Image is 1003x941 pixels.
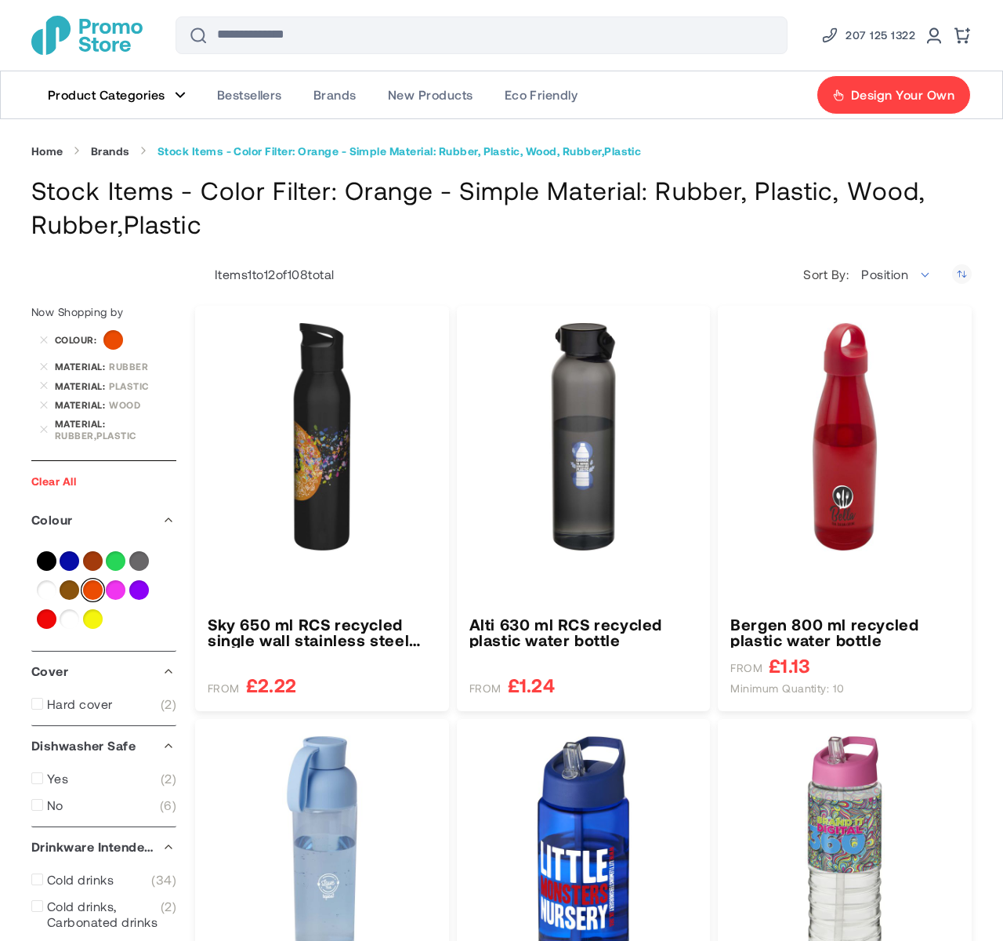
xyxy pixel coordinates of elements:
[264,267,276,282] span: 12
[55,334,100,345] span: Colour
[39,381,49,391] a: Remove Material Plastic
[730,616,959,648] a: Bergen 800 ml recycled plastic water bottle
[31,173,972,241] h1: Stock Items - Color Filter: Orange - Simple Material: Rubber, Plastic, Wood, Rubber,Plastic
[31,144,63,158] a: Home
[37,580,56,600] a: Multi
[47,771,68,787] span: Yes
[489,71,594,118] a: Eco Friendly
[47,899,161,930] span: Cold drinks, Carbonated drinks
[37,609,56,629] a: Red
[248,267,252,282] span: 1
[469,616,698,648] a: Alti 630 ml RCS recycled plastic water bottle
[31,726,176,765] div: Dishwasher Safe
[288,267,308,282] span: 108
[47,872,114,888] span: Cold drinks
[730,661,762,675] span: FROM
[109,380,176,391] div: Plastic
[55,418,109,429] span: Material
[55,380,109,391] span: Material
[208,322,436,551] img: Sky 650 ml RCS recycled single wall stainless steel water bottle
[853,259,940,290] span: Position
[151,872,176,888] span: 34
[505,87,578,103] span: Eco Friendly
[388,87,473,103] span: New Products
[39,336,49,345] a: Remove Colour Orange
[730,322,959,551] img: Bergen 800 ml recycled plastic water bottle
[161,899,176,930] span: 2
[47,797,63,813] span: No
[106,580,125,600] a: Pink
[313,87,357,103] span: Brands
[158,144,642,158] strong: Stock Items - Color Filter: Orange - Simple Material: Rubber, Plastic, Wood, Rubber,Plastic
[129,551,149,571] a: Grey
[845,26,915,45] span: 207 125 1322
[469,681,501,696] span: FROM
[469,322,698,551] img: Alti 630 ml RCS recycled plastic water bottle
[129,580,149,600] a: Purple
[508,675,555,695] span: £1.24
[31,16,143,55] img: Promotional Merchandise
[39,400,49,409] a: Remove Material Wood
[817,75,971,114] a: Design Your Own
[91,144,130,158] a: Brands
[55,361,109,372] span: Material
[298,71,372,118] a: Brands
[161,696,176,712] span: 2
[55,399,109,410] span: Material
[31,474,76,488] a: Clear All
[31,797,176,813] a: No 6
[60,580,79,600] a: Natural
[730,681,845,696] span: Minimum quantity: 10
[106,551,125,571] a: Green
[55,430,176,441] div: Rubber,Plastic
[769,656,810,675] span: £1.13
[31,16,143,55] a: store logo
[861,267,908,282] span: Position
[217,87,282,103] span: Bestsellers
[160,797,176,813] span: 6
[39,425,49,434] a: Remove Material Rubber,Plastic
[39,362,49,371] a: Remove Material Rubber
[60,609,79,629] a: White
[109,399,176,410] div: Wood
[952,264,972,284] a: Set Descending Direction
[60,551,79,571] a: Blue
[37,551,56,571] a: Black
[31,771,176,787] a: Yes 2
[195,267,335,282] p: Items to of total
[83,609,103,629] a: Yellow
[83,551,103,571] a: Brown
[31,500,176,540] div: Colour
[47,696,113,712] span: Hard cover
[851,87,954,103] span: Design Your Own
[372,71,489,118] a: New Products
[31,696,176,712] a: Hard cover 2
[31,899,176,930] a: Cold drinks, Carbonated drinks 2
[31,305,123,318] span: Now Shopping by
[201,71,298,118] a: Bestsellers
[820,26,915,45] a: Phone
[109,361,176,372] div: Rubber
[48,87,165,103] span: Product Categories
[32,71,201,118] a: Product Categories
[31,652,176,691] div: Cover
[208,681,240,696] span: FROM
[83,580,103,600] a: Orange
[31,827,176,867] div: Drinkware Intended Use
[803,267,853,282] label: Sort By
[246,675,296,695] span: £2.22
[31,872,176,888] a: Cold drinks 34
[208,616,436,648] a: Sky 650 ml RCS recycled single wall stainless steel water bottle
[161,771,176,787] span: 2
[179,16,217,54] button: Search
